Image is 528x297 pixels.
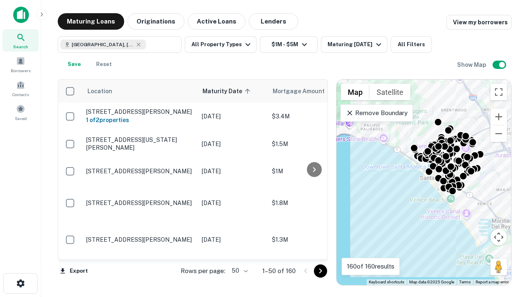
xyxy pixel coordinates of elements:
button: Lenders [249,13,298,30]
p: 160 of 160 results [347,262,394,271]
h6: 1 of 2 properties [86,115,193,125]
img: capitalize-icon.png [13,7,29,23]
button: Drag Pegman onto the map to open Street View [490,259,507,275]
button: Go to next page [314,264,327,278]
p: [DATE] [202,235,264,244]
span: Saved [15,115,27,122]
a: Open this area in Google Maps (opens a new window) [339,274,366,285]
a: Borrowers [2,53,39,75]
p: [STREET_ADDRESS][PERSON_NAME] [86,236,193,243]
p: [DATE] [202,167,264,176]
iframe: Chat Widget [487,205,528,244]
h6: Show Map [457,60,488,69]
span: Maturity Date [203,86,253,96]
img: Google [339,274,366,285]
th: Mortgage Amount [268,80,358,103]
p: $1.8M [272,198,354,207]
button: Maturing [DATE] [321,36,387,53]
p: 1–50 of 160 [262,266,296,276]
button: Show satellite imagery [370,84,410,100]
p: $1.5M [272,139,354,148]
button: Originations [127,13,184,30]
a: Saved [2,101,39,123]
a: Search [2,29,39,52]
a: View my borrowers [446,15,511,30]
a: Terms (opens in new tab) [459,280,471,284]
span: Borrowers [11,67,31,74]
span: Search [13,43,28,50]
p: [DATE] [202,139,264,148]
p: [STREET_ADDRESS][PERSON_NAME] [86,167,193,175]
p: [DATE] [202,198,264,207]
p: $3.4M [272,112,354,121]
div: 0 0 [337,80,511,285]
button: All Property Types [185,36,257,53]
th: Location [82,80,198,103]
span: Map data ©2025 Google [409,280,454,284]
p: [STREET_ADDRESS][PERSON_NAME] [86,108,193,115]
div: Maturing [DATE] [328,40,384,49]
p: Remove Boundary [346,108,407,118]
button: Reset [91,56,117,73]
button: Maturing Loans [58,13,124,30]
p: [DATE] [202,112,264,121]
p: Rows per page: [181,266,225,276]
button: Save your search to get updates of matches that match your search criteria. [61,56,87,73]
button: Zoom out [490,125,507,142]
a: Report a map error [476,280,509,284]
span: Contacts [12,91,29,98]
p: [STREET_ADDRESS][PERSON_NAME] [86,199,193,207]
button: Active Loans [188,13,245,30]
p: $1M [272,167,354,176]
button: All Filters [391,36,432,53]
span: [GEOGRAPHIC_DATA], [GEOGRAPHIC_DATA], [GEOGRAPHIC_DATA] [72,41,134,48]
button: Zoom in [490,108,507,125]
div: 50 [229,265,249,277]
span: Mortgage Amount [273,86,335,96]
a: Contacts [2,77,39,99]
p: $1.3M [272,235,354,244]
th: Maturity Date [198,80,268,103]
span: Location [87,86,112,96]
button: Export [58,265,90,277]
button: $1M - $5M [260,36,318,53]
button: Keyboard shortcuts [369,279,404,285]
button: Toggle fullscreen view [490,84,507,100]
button: Show street map [341,84,370,100]
p: [STREET_ADDRESS][US_STATE][PERSON_NAME] [86,136,193,151]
